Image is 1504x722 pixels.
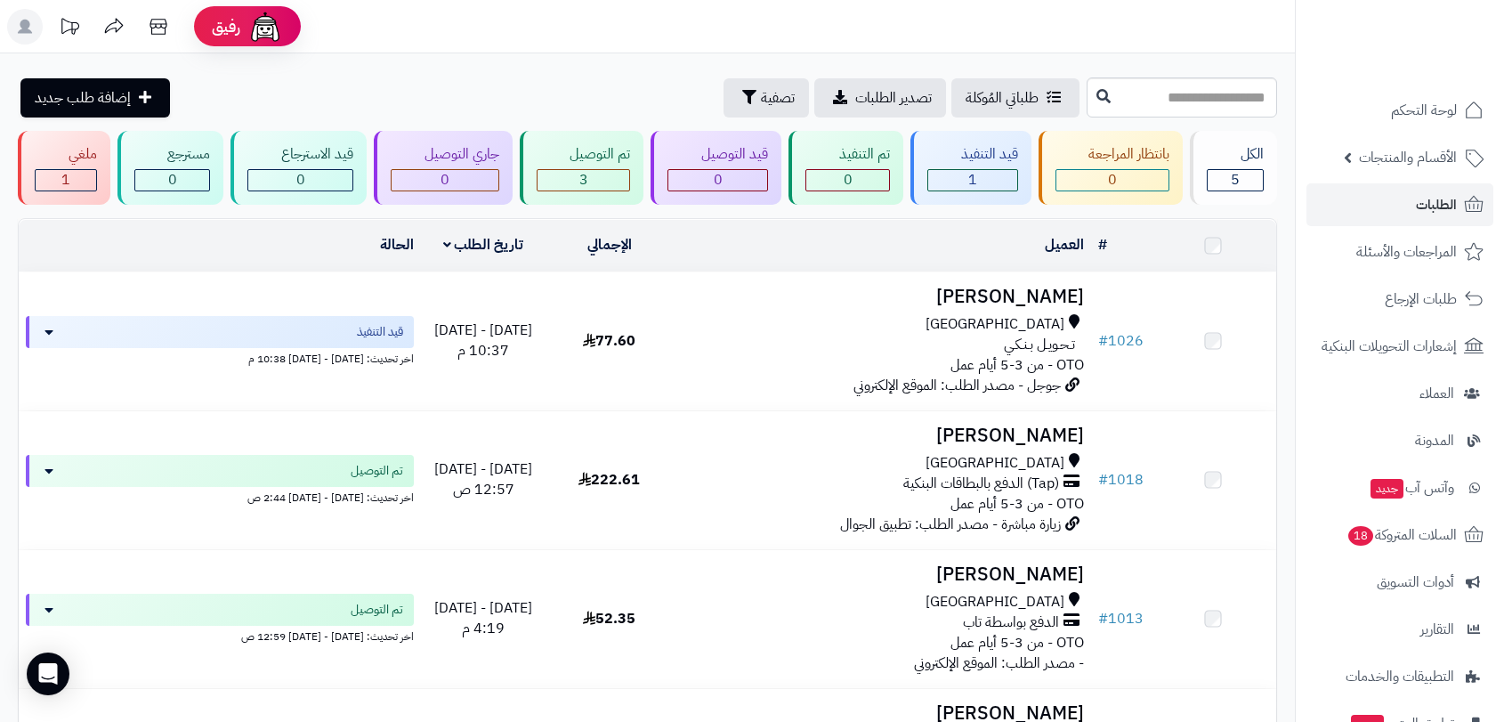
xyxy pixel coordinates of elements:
[1306,419,1493,462] a: المدونة
[1306,231,1493,273] a: المراجعات والأسئلة
[587,234,632,256] a: الإجمالي
[134,144,211,165] div: مسترجع
[247,144,353,165] div: قيد الاسترجاع
[578,469,640,491] span: 222.61
[1207,144,1264,165] div: الكل
[1306,561,1493,604] a: أدوات التسويق
[370,131,516,205] a: جاري التوصيل 0
[26,626,414,645] div: اخر تحديث: [DATE] - [DATE] 12:59 ص
[926,592,1064,612] span: [GEOGRAPHIC_DATA]
[1306,655,1493,698] a: التطبيقات والخدمات
[853,375,1061,396] span: جوجل - مصدر الطلب: الموقع الإلكتروني
[351,601,403,619] span: تم التوصيل
[538,170,630,191] div: 3
[1359,145,1457,170] span: الأقسام والمنتجات
[679,287,1084,307] h3: [PERSON_NAME]
[855,87,932,109] span: تصدير الطلبات
[926,314,1064,335] span: [GEOGRAPHIC_DATA]
[1108,169,1117,191] span: 0
[1098,330,1108,352] span: #
[963,612,1059,633] span: الدفع بواسطة تاب
[1371,479,1403,499] span: جديد
[668,170,767,191] div: 0
[26,487,414,506] div: اخر تحديث: [DATE] - [DATE] 2:44 ص
[212,16,240,37] span: رفيق
[583,330,635,352] span: 77.60
[1306,514,1493,556] a: السلات المتروكة18
[950,493,1084,515] span: OTO - من 3-5 أيام عمل
[26,348,414,367] div: اخر تحديث: [DATE] - [DATE] 10:38 م
[968,169,977,191] span: 1
[1377,570,1454,595] span: أدوات التسويق
[1098,234,1107,256] a: #
[724,78,809,118] button: تصفية
[1369,475,1454,500] span: وآتس آب
[1306,325,1493,368] a: إشعارات التحويلات البنكية
[1415,428,1454,453] span: المدونة
[1306,183,1493,226] a: الطلبات
[247,9,283,45] img: ai-face.png
[36,170,96,191] div: 1
[1385,287,1457,312] span: طلبات الإرجاع
[1098,330,1144,352] a: #1026
[1306,278,1493,320] a: طلبات الإرجاع
[351,462,403,480] span: تم التوصيل
[679,426,1084,446] h3: [PERSON_NAME]
[14,131,114,205] a: ملغي 1
[579,169,588,191] span: 3
[679,564,1084,585] h3: [PERSON_NAME]
[1391,98,1457,123] span: لوحة التحكم
[537,144,631,165] div: تم التوصيل
[392,170,498,191] div: 0
[516,131,648,205] a: تم التوصيل 3
[1347,525,1374,546] span: 18
[391,144,499,165] div: جاري التوصيل
[434,597,532,639] span: [DATE] - [DATE] 4:19 م
[1098,469,1144,491] a: #1018
[1346,523,1457,548] span: السلات المتروكة
[1055,144,1170,165] div: بانتظار المراجعة
[114,131,228,205] a: مسترجع 0
[844,169,853,191] span: 0
[248,170,352,191] div: 0
[672,550,1091,688] td: - مصدر الطلب: الموقع الإلكتروني
[1322,334,1457,359] span: إشعارات التحويلات البنكية
[1004,335,1075,355] span: تـحـويـل بـنـكـي
[1383,13,1487,51] img: logo-2.png
[357,323,403,341] span: قيد التنفيذ
[1098,608,1108,629] span: #
[814,78,946,118] a: تصدير الطلبات
[1420,617,1454,642] span: التقارير
[1356,239,1457,264] span: المراجعات والأسئلة
[950,632,1084,653] span: OTO - من 3-5 أيام عمل
[35,144,97,165] div: ملغي
[805,144,890,165] div: تم التنفيذ
[1306,372,1493,415] a: العملاء
[1306,608,1493,651] a: التقارير
[785,131,907,205] a: تم التنفيذ 0
[1306,466,1493,509] a: وآتس آبجديد
[1306,89,1493,132] a: لوحة التحكم
[583,608,635,629] span: 52.35
[434,320,532,361] span: [DATE] - [DATE] 10:37 م
[27,653,69,695] div: Open Intercom Messenger
[1056,170,1169,191] div: 0
[927,144,1018,165] div: قيد التنفيذ
[61,169,70,191] span: 1
[35,87,131,109] span: إضافة طلب جديد
[951,78,1079,118] a: طلباتي المُوكلة
[380,234,414,256] a: الحالة
[296,169,305,191] span: 0
[647,131,785,205] a: قيد التوصيل 0
[714,169,723,191] span: 0
[135,170,210,191] div: 0
[806,170,889,191] div: 0
[441,169,449,191] span: 0
[20,78,170,118] a: إضافة طلب جديد
[926,453,1064,474] span: [GEOGRAPHIC_DATA]
[168,169,177,191] span: 0
[1419,381,1454,406] span: العملاء
[761,87,795,109] span: تصفية
[1098,469,1108,491] span: #
[840,514,1061,535] span: زيارة مباشرة - مصدر الطلب: تطبيق الجوال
